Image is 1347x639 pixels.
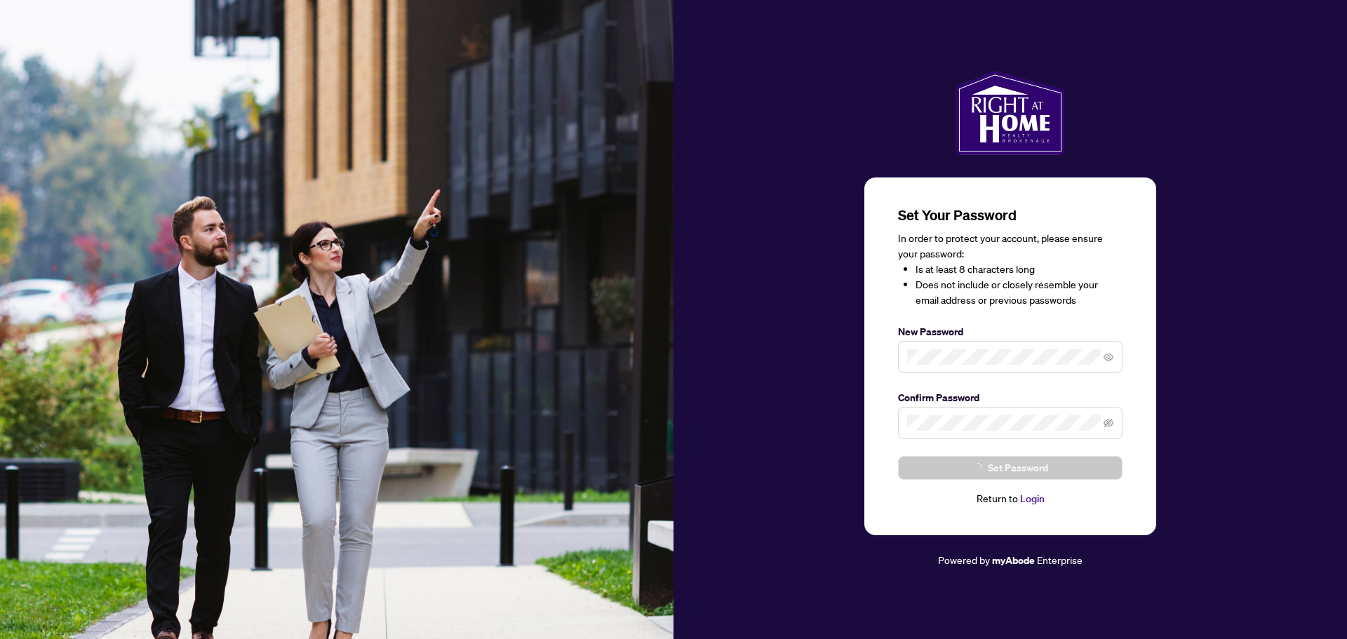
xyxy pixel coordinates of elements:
label: Confirm Password [898,390,1122,405]
a: Login [1020,492,1045,505]
span: Enterprise [1037,553,1083,566]
span: eye-invisible [1104,418,1113,428]
label: New Password [898,324,1122,339]
img: ma-logo [956,71,1064,155]
span: eye [1104,352,1113,362]
div: In order to protect your account, please ensure your password: [898,231,1122,308]
li: Is at least 8 characters long [916,262,1122,277]
li: Does not include or closely resemble your email address or previous passwords [916,277,1122,308]
div: Return to [898,491,1122,507]
span: Powered by [938,553,990,566]
a: myAbode [992,553,1035,568]
button: Set Password [898,456,1122,480]
h3: Set Your Password [898,206,1122,225]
